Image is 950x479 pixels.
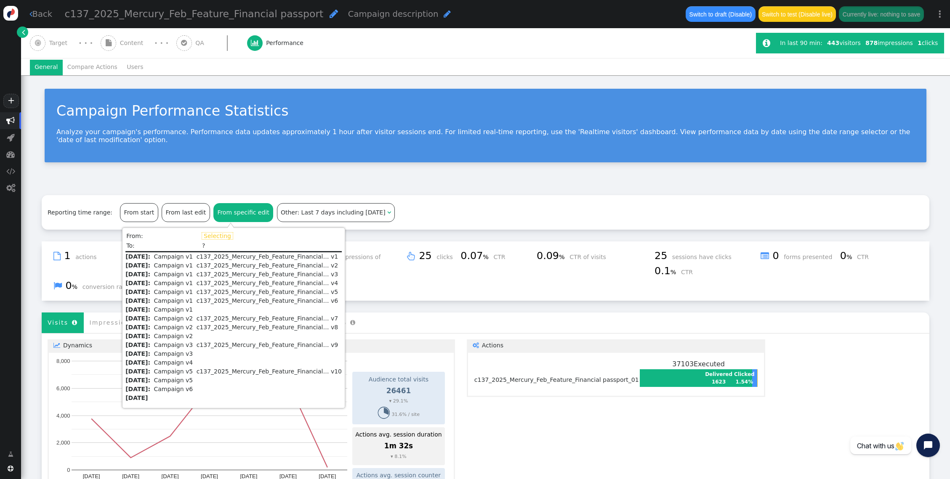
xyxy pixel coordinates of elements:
td: Campaign v1 [150,252,197,261]
a: Back [29,8,53,20]
span: 37103 [672,360,694,368]
b: 1 [918,40,922,46]
div: ▾ 29.1% [355,398,442,405]
td: Campaign v5 [150,367,197,376]
td: c137_2025_Mercury_Feb_Feature_Financial… v3 [197,270,342,279]
span:  [473,342,482,348]
b: [DATE]: [125,306,150,313]
b: [DATE]: [125,280,150,286]
span: CTR [493,254,511,260]
span: c137_2025_Mercury_Feb_Feature_Financial passport [65,8,324,20]
b: 443 [827,40,839,46]
li: Visits [42,312,84,333]
text: 8,000 [56,358,70,364]
text: 0 [67,467,70,473]
td: Campaign v6 [150,385,197,394]
td: Campaign v5 [150,376,197,385]
td: c137_2025_Mercury_Feb_Feature_Financial… v2 [197,261,342,270]
b: [DATE]: [125,288,150,295]
td: c137_2025_Mercury_Feb_Feature_Financial… v5 [197,288,342,296]
b: [DATE]: [125,297,150,304]
small: % [72,283,78,290]
b: [DATE]: [125,262,150,269]
span: 0.1 [655,265,679,277]
small: % [846,254,852,260]
li: General [30,60,63,75]
span: sessions have clicks [672,254,737,260]
td: c137_2025_Mercury_Feb_Feature_Financial… v4 [197,279,342,288]
td: Campaign v2 [150,323,197,332]
button: Switch to test (Disable live) [758,6,836,21]
span: QA [195,39,208,48]
div: Executed [640,359,758,369]
span: Content [120,39,147,48]
td: c137_2025_Mercury_Feb_Feature_Financial… v1 [197,252,342,261]
span:  [6,116,15,125]
td: Campaign v1 [150,270,197,279]
b: 878 [865,40,878,46]
span:  [106,40,112,46]
a: ⋮ [930,2,950,26]
small: % [483,254,489,260]
span: forms presented [784,254,838,260]
button: Switch to draft (Disable) [686,6,755,21]
span: 0 [840,250,855,262]
span: Selecting [202,233,233,239]
span: actions [75,254,102,260]
button: Currently live: nothing to save [839,6,923,21]
span:  [444,10,451,18]
a:  Content · · · [101,28,176,58]
li: Compare Actions [63,60,122,75]
span:  [251,40,259,46]
td: Campaign v1 [150,288,197,296]
b: [DATE]: [125,350,150,357]
span: Target [49,39,71,48]
span: 0 [65,280,80,291]
span:  [350,320,356,326]
text: 2,000 [56,439,70,446]
b: [DATE]: [125,368,150,375]
td: Campaign v2 [150,332,197,341]
td: c137_2025_Mercury_Feb_Feature_Financial… v7 [197,314,342,323]
span:  [330,9,338,19]
div: Reporting time range: [48,208,118,217]
span:  [761,250,769,262]
a:  [2,447,19,462]
span: ? [202,242,205,249]
td: c137_2025_Mercury_Feb_Feature_Financial… v9 [197,341,342,349]
text: 6,000 [56,385,70,392]
a:  Target · · · [30,28,101,58]
a: Actions [467,339,765,352]
span:  [7,133,15,142]
b: [DATE]: [125,271,150,278]
li: Impressions [84,312,149,333]
span:  [8,450,13,459]
a:  Performance [247,28,322,58]
span: 26461 [386,386,411,395]
a: + [3,94,19,108]
text: 4,000 [56,413,70,419]
span:  [35,40,41,46]
td: c137_2025_Mercury_Feb_Feature_Financial… v10 [197,367,342,376]
b: [DATE]: [125,324,150,331]
span: CTR [857,254,875,260]
td: Audience total visits [355,375,442,384]
span: conversion rate of actions [82,283,165,290]
span:  [181,40,187,46]
span:  [6,184,15,192]
span:  [72,320,78,326]
a:  [17,26,28,38]
div: ▾ 8.1% [355,453,442,460]
span:  [53,280,62,292]
div: visitors [825,39,863,48]
div: · · · [154,37,168,49]
span: 0.07 [460,250,492,262]
b: [DATE]: [125,315,150,322]
span: Other: Last 7 days including [DATE] [281,209,386,216]
b: [DATE]: [125,359,150,366]
td: Delivered 1623 [705,370,733,386]
span:  [387,209,391,215]
span:  [53,342,63,348]
td: Campaign v3 [150,341,197,349]
td: c137_2025_Mercury_Feb_Feature_Financial passport_01 [474,359,639,390]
